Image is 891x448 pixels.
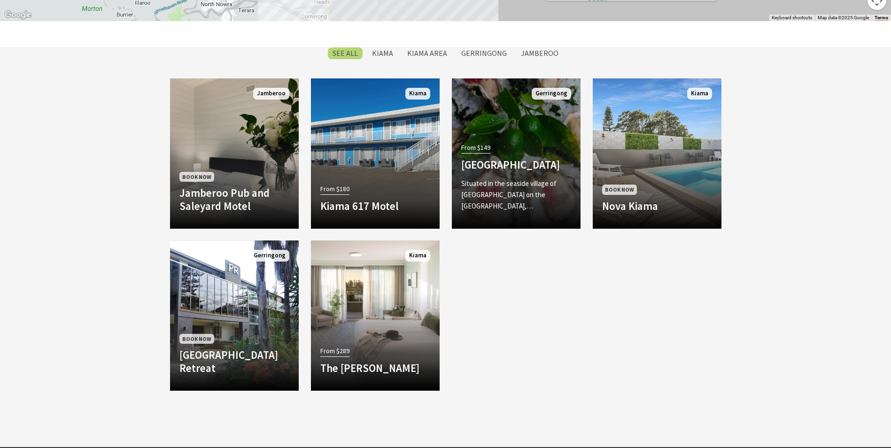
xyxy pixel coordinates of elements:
[253,88,289,100] span: Jamberoo
[772,15,812,21] button: Keyboard shortcuts
[179,348,289,374] h4: [GEOGRAPHIC_DATA] Retreat
[461,142,490,153] span: From $149
[461,178,571,212] p: Situated in the seaside village of [GEOGRAPHIC_DATA] on the [GEOGRAPHIC_DATA],…
[250,250,289,262] span: Gerringong
[170,78,299,229] a: Book Now Jamberoo Pub and Saleyard Motel Jamberoo
[818,15,869,20] span: Map data ©2025 Google
[593,78,721,229] a: Book Now Nova Kiama Kiama
[2,9,33,21] img: Google
[532,88,571,100] span: Gerringong
[405,88,430,100] span: Kiama
[452,78,581,229] a: From $149 [GEOGRAPHIC_DATA] Situated in the seaside village of [GEOGRAPHIC_DATA] on the [GEOGRAPH...
[516,47,563,59] label: Jamberoo
[602,200,712,213] h4: Nova Kiama
[179,334,214,344] span: Book Now
[179,172,214,182] span: Book Now
[170,240,299,391] a: Book Now [GEOGRAPHIC_DATA] Retreat Gerringong
[320,346,349,356] span: From $289
[367,47,398,59] label: Kiama
[602,185,637,194] span: Book Now
[311,240,440,391] a: From $289 The [PERSON_NAME] Kiama
[320,200,430,213] h4: Kiama 617 Motel
[328,47,363,59] label: SEE All
[2,9,33,21] a: Open this area in Google Maps (opens a new window)
[311,78,440,229] a: From $180 Kiama 617 Motel Kiama
[179,186,289,212] h4: Jamberoo Pub and Saleyard Motel
[461,158,571,171] h4: [GEOGRAPHIC_DATA]
[320,184,349,194] span: From $180
[875,15,888,21] a: Terms (opens in new tab)
[320,362,430,375] h4: The [PERSON_NAME]
[687,88,712,100] span: Kiama
[405,250,430,262] span: Kiama
[457,47,511,59] label: Gerringong
[403,47,452,59] label: Kiama Area
[461,216,571,228] span: Read More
